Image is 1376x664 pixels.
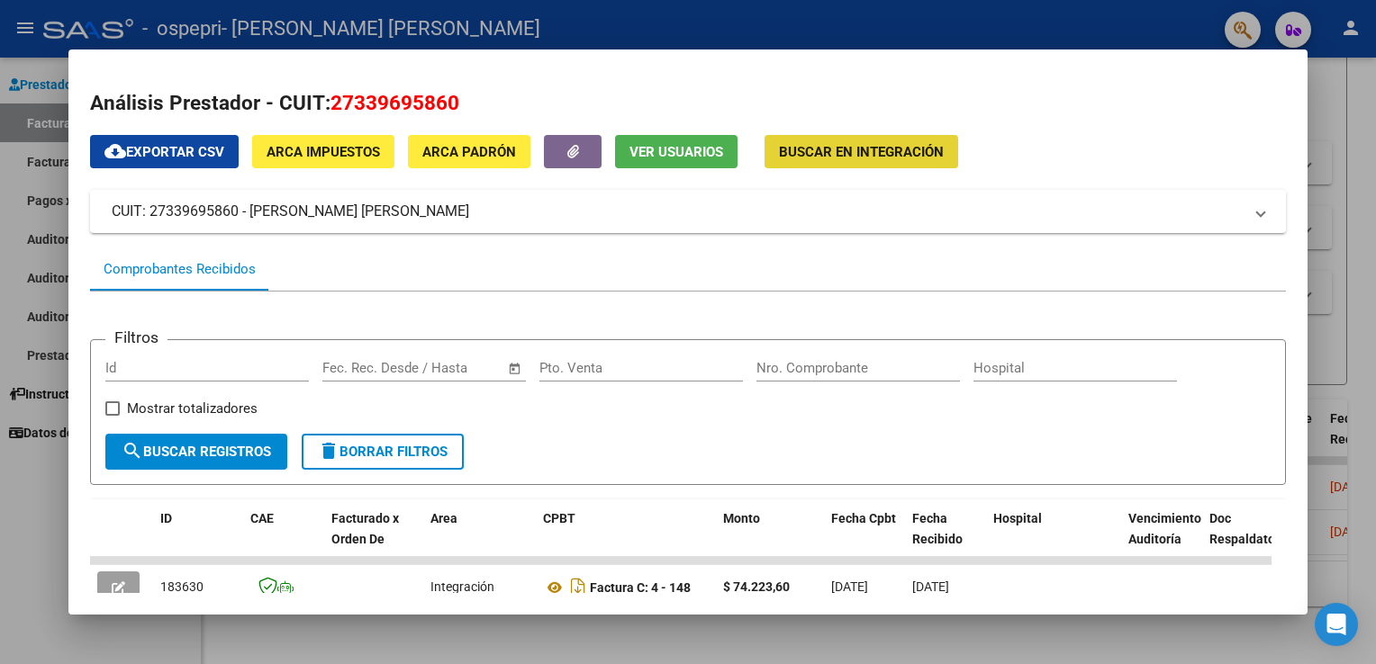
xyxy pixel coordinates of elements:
[912,579,949,594] span: [DATE]
[318,440,339,462] mat-icon: delete
[90,190,1285,233] mat-expansion-panel-header: CUIT: 27339695860 - [PERSON_NAME] [PERSON_NAME]
[105,326,167,349] h3: Filtros
[127,398,258,419] span: Mostrar totalizadores
[160,511,172,525] span: ID
[122,440,143,462] mat-icon: search
[324,499,423,579] datatable-header-cell: Facturado x Orden De
[779,144,944,160] span: Buscar en Integración
[723,579,790,594] strong: $ 74.223,60
[993,511,1042,525] span: Hospital
[322,360,381,376] input: Start date
[912,511,963,546] span: Fecha Recibido
[430,511,457,525] span: Area
[90,88,1285,119] h2: Análisis Prestador - CUIT:
[1209,511,1290,546] span: Doc Respaldatoria
[250,511,274,525] span: CAE
[629,144,723,160] span: Ver Usuarios
[1202,499,1310,579] datatable-header-cell: Doc Respaldatoria
[430,579,494,594] span: Integración
[1315,603,1358,646] div: Open Intercom Messenger
[765,135,958,168] button: Buscar en Integración
[104,140,126,162] mat-icon: cloud_download
[318,444,448,460] span: Borrar Filtros
[112,201,1242,222] mat-panel-title: CUIT: 27339695860 - [PERSON_NAME] [PERSON_NAME]
[615,135,738,168] button: Ver Usuarios
[1121,499,1202,579] datatable-header-cell: Vencimiento Auditoría
[986,499,1121,579] datatable-header-cell: Hospital
[90,135,239,168] button: Exportar CSV
[302,434,464,470] button: Borrar Filtros
[1128,511,1201,546] span: Vencimiento Auditoría
[105,434,287,470] button: Buscar Registros
[330,91,459,114] span: 27339695860
[536,499,716,579] datatable-header-cell: CPBT
[397,360,484,376] input: End date
[153,499,243,579] datatable-header-cell: ID
[566,573,590,602] i: Descargar documento
[252,135,394,168] button: ARCA Impuestos
[824,499,905,579] datatable-header-cell: Fecha Cpbt
[267,144,380,160] span: ARCA Impuestos
[243,499,324,579] datatable-header-cell: CAE
[723,511,760,525] span: Monto
[331,511,399,546] span: Facturado x Orden De
[160,579,204,594] span: 183630
[104,144,224,160] span: Exportar CSV
[422,144,516,160] span: ARCA Padrón
[716,499,824,579] datatable-header-cell: Monto
[504,358,525,379] button: Open calendar
[122,444,271,460] span: Buscar Registros
[905,499,986,579] datatable-header-cell: Fecha Recibido
[831,511,896,525] span: Fecha Cpbt
[104,259,256,280] div: Comprobantes Recibidos
[423,499,536,579] datatable-header-cell: Area
[543,511,575,525] span: CPBT
[408,135,530,168] button: ARCA Padrón
[590,580,691,595] strong: Factura C: 4 - 148
[831,579,868,594] span: [DATE]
